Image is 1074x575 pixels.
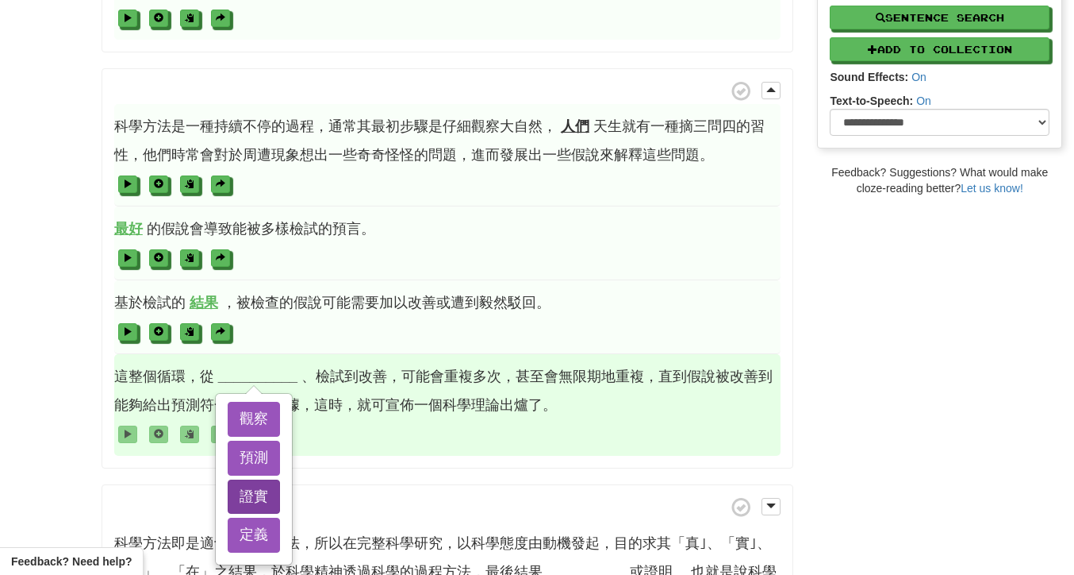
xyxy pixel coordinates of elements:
span: Open feedback widget [11,554,132,569]
div: Feedback? Suggestions? What would make cloze-reading better? [817,164,1062,196]
a: Let us know! [961,182,1023,195]
button: 定義 [228,518,280,553]
span: 科學方法是一種持續不停的過程，通常其最初步驟是仔細觀察大自然， [114,118,557,134]
span: 、檢試到改善，可能會重複多次，甚至會無限期地重複，直到假說被改善到能夠給出預測符合檢試的數據，這時，就可宣佈一個科學理論出爐了。 [114,369,773,413]
strong: __________ [218,369,297,384]
strong: 結果 [190,295,218,311]
button: Add to Collection [830,37,1049,61]
span: 這整個循環，從 [114,369,214,384]
span: ，被檢查的假說可能需要加以改善或遭到毅然駁回。 [222,295,550,311]
a: On [916,95,931,107]
button: 證實 [228,480,280,515]
button: 預測 [228,441,280,476]
strong: 最好 [114,221,143,237]
strong: 人們 [561,118,589,134]
strong: Text-to-Speech: [830,95,913,107]
span: 的假說會導致能被多樣檢試的預言。 [147,221,375,237]
button: 觀察 [228,402,280,437]
span: 基於檢試的 [114,295,186,311]
button: Sentence Search [830,6,1049,29]
strong: Sound Effects: [830,71,908,83]
a: On [911,71,926,83]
